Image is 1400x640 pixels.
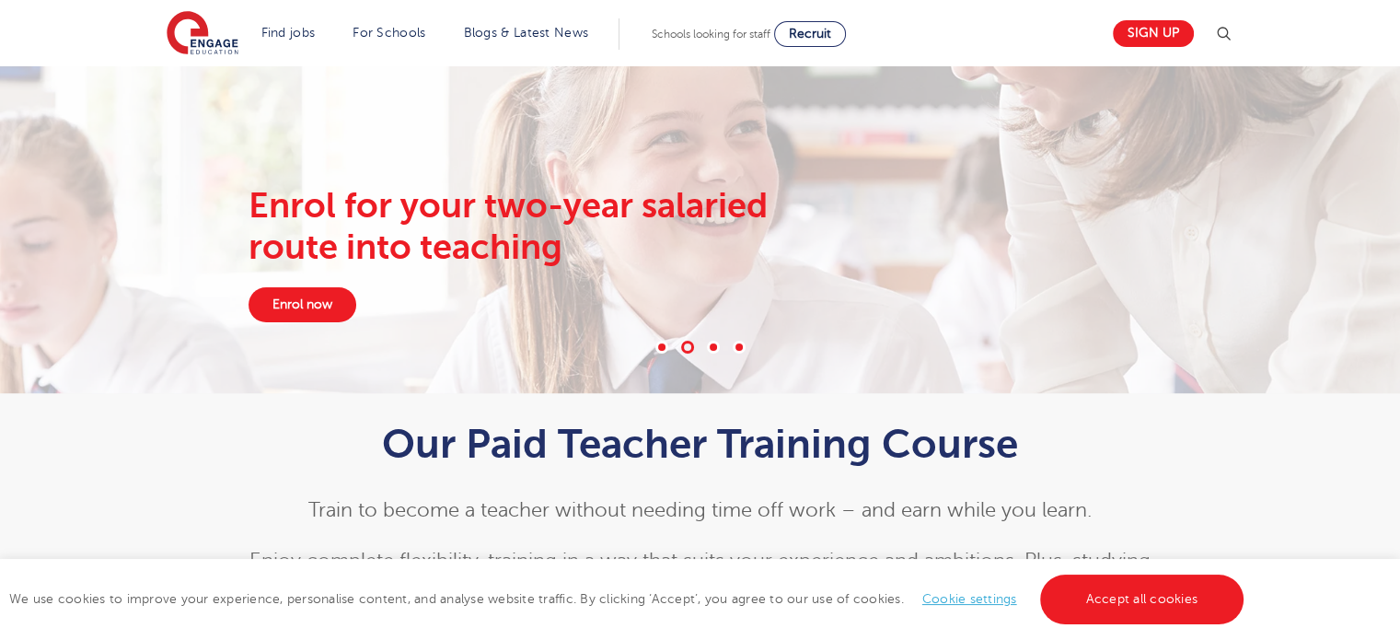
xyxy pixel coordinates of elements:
[652,28,770,41] span: Schools looking for staff
[308,499,1092,521] span: Train to become a teacher without needing time off work – and earn while you learn.
[167,11,238,57] img: Engage Education
[261,26,316,40] a: Find jobs
[1040,575,1244,624] a: Accept all cookies
[249,550,1151,604] span: Enjoy complete flexibility, training in a way that suits your experience and ambitions. Plus, stu...
[9,592,1248,606] span: We use cookies to improve your experience, personalise content, and analyse website traffic. By c...
[774,21,846,47] a: Recruit
[789,27,831,41] span: Recruit
[249,185,780,269] div: Enrol for your two-year salaried route into teaching
[922,592,1017,606] a: Cookie settings
[353,26,425,40] a: For Schools
[249,287,356,322] a: Enrol now
[464,26,589,40] a: Blogs & Latest News
[249,421,1151,467] h1: Our Paid Teacher Training Course
[1113,20,1194,47] a: Sign up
